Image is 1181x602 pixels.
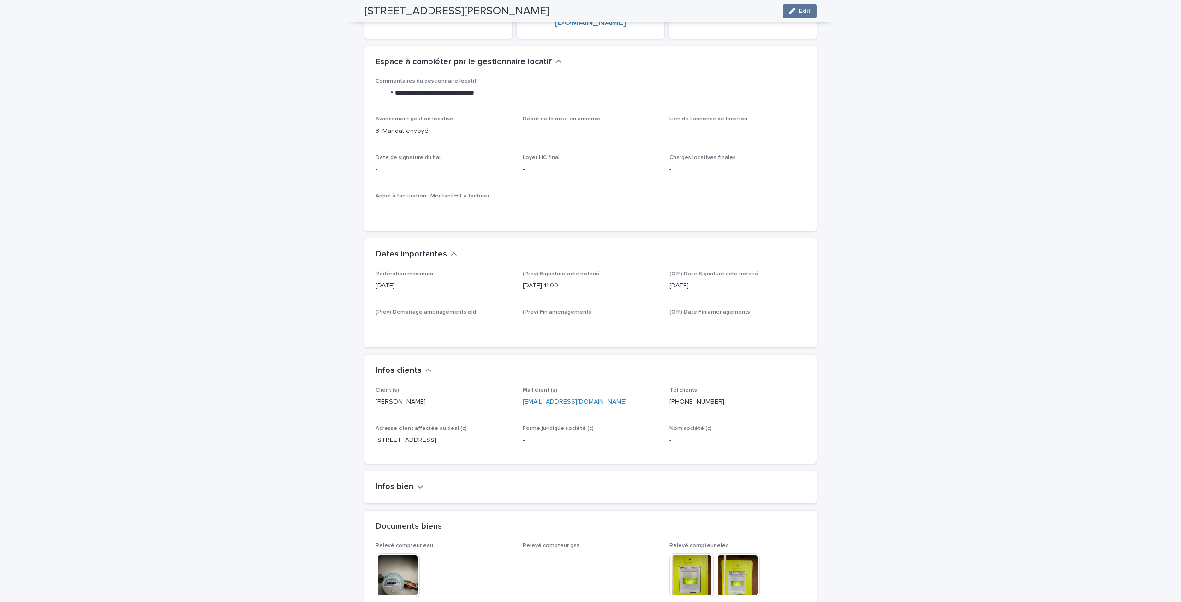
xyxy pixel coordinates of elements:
[376,482,413,492] h2: Infos bien
[669,116,747,122] span: Lien de l'annonce de location
[523,155,560,161] span: Loyer HC final
[376,397,512,407] p: [PERSON_NAME]
[523,387,557,393] span: Mail client (s)
[669,435,805,445] p: -
[376,57,552,67] h2: Espace à compléter par le gestionnaire locatif
[523,310,591,315] span: (Prev) Fin aménagements
[669,126,805,136] p: -
[376,250,457,260] button: Dates importantes
[552,6,629,27] a: [EMAIL_ADDRESS][DOMAIN_NAME]
[376,155,442,161] span: Date de signature du bail
[376,319,512,329] p: -
[669,165,805,174] p: -
[376,435,512,445] p: [STREET_ADDRESS]
[669,271,758,277] span: (Off) Date Signature acte notarié
[376,366,432,376] button: Infos clients
[376,543,433,548] span: Relevé compteur eau
[376,482,423,492] button: Infos bien
[669,310,750,315] span: (Off) Date Fin aménagements
[364,5,549,18] h2: [STREET_ADDRESS][PERSON_NAME]
[523,165,659,174] p: -
[669,397,805,407] p: [PHONE_NUMBER]
[799,8,811,14] span: Edit
[376,126,512,136] p: 3. Mandat envoyé
[376,78,477,84] span: Commentaires du gestionnaire locatif
[376,271,433,277] span: Réitération maximum
[376,250,447,260] h2: Dates importantes
[376,522,442,532] h2: Documents biens
[523,543,580,548] span: Relevé compteur gaz
[523,435,659,445] p: -
[376,387,399,393] span: Client (s)
[669,387,697,393] span: Tél clients
[523,116,601,122] span: Début de la mise en annonce
[669,155,736,161] span: Charges locatives finales
[523,399,627,405] a: [EMAIL_ADDRESS][DOMAIN_NAME]
[783,4,817,18] button: Edit
[669,543,728,548] span: Relevé compteur elec
[523,126,659,136] p: -
[669,281,805,291] p: [DATE]
[523,553,659,563] p: -
[523,271,600,277] span: (Prev) Signature acte notarié
[376,116,453,122] span: Avancement gestion locative
[523,426,594,431] span: Forme juridique société (c)
[376,165,512,174] p: -
[376,281,512,291] p: [DATE]
[376,366,422,376] h2: Infos clients
[376,57,562,67] button: Espace à compléter par le gestionnaire locatif
[523,281,659,291] p: [DATE] 11:00
[376,426,467,431] span: Adresse client affectée au deal (c)
[376,310,476,315] span: (Prev) Démarrage aménagements old
[669,319,805,329] p: -
[376,203,512,213] p: -
[376,193,489,199] span: Appel à facturation : Montant HT à facturer
[523,319,659,329] p: -
[669,426,712,431] span: Nom société (c)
